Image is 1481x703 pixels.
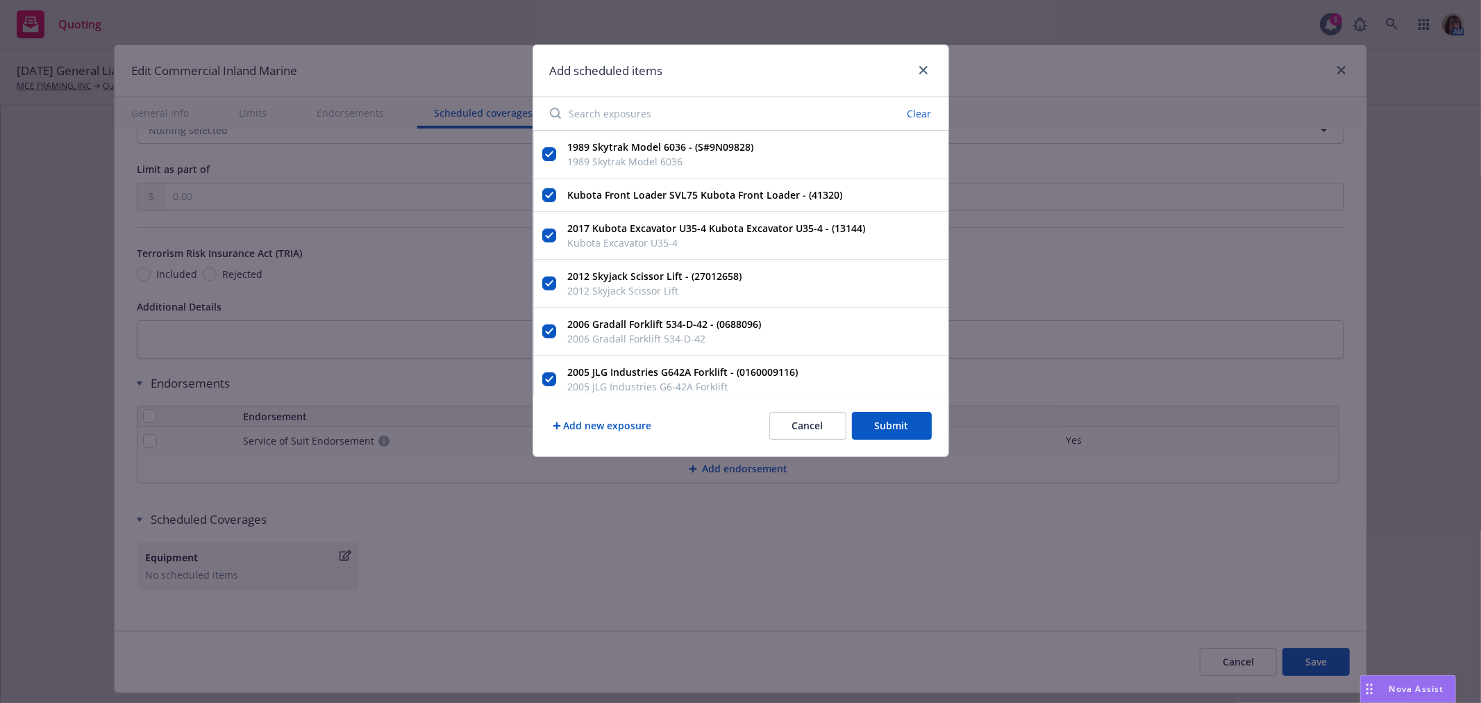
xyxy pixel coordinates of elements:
strong: 2006 Gradall Forklift 534-D-42 - (0688096) [568,317,762,331]
strong: Kubota Front Loader SVL75 Kubota Front Loader - (41320) [568,188,843,201]
button: Add new exposure [550,412,655,440]
span: Nova Assist [1389,683,1444,695]
a: close [915,62,932,78]
button: Submit [852,412,932,440]
div: Drag to move [1361,676,1378,702]
button: Clear [899,104,940,124]
span: 2005 JLG Industries G6-42A Forklift [568,379,798,394]
span: Kubota Excavator U35-4 [568,235,866,250]
span: 1989 Skytrak Model 6036 [568,154,754,169]
strong: 2012 Skyjack Scissor Lift - (27012658) [568,270,742,283]
h1: Add scheduled items [550,62,663,80]
button: Nova Assist [1360,675,1456,703]
strong: 2005 JLG Industries G642A Forklift - (0160009116) [568,365,798,379]
input: Search exposures [542,99,774,127]
span: 2012 Skyjack Scissor Lift [568,283,742,298]
strong: 2017 Kubota Excavator U35-4 Kubota Excavator U35-4 - (13144) [568,222,866,235]
span: 2006 Gradall Forklift 534-D-42 [568,331,762,346]
strong: 1989 Skytrak Model 6036 - (S#9N09828) [568,140,754,154]
button: Cancel [769,412,846,440]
